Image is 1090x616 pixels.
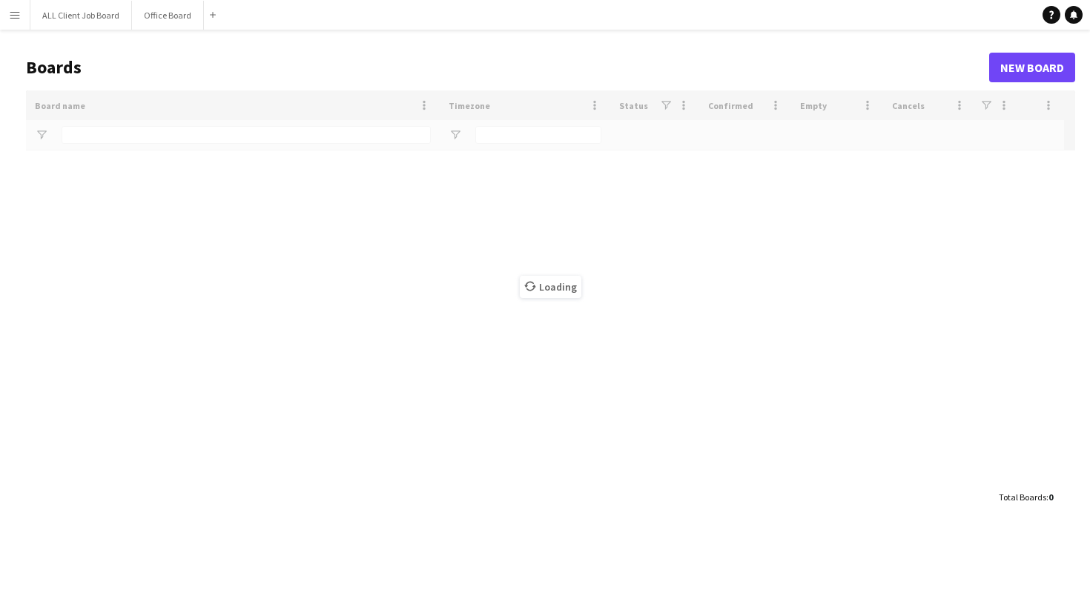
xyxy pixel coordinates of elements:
[30,1,132,30] button: ALL Client Job Board
[132,1,204,30] button: Office Board
[999,491,1046,503] span: Total Boards
[520,276,581,298] span: Loading
[999,483,1053,511] div: :
[26,56,989,79] h1: Boards
[989,53,1075,82] a: New Board
[1048,491,1053,503] span: 0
